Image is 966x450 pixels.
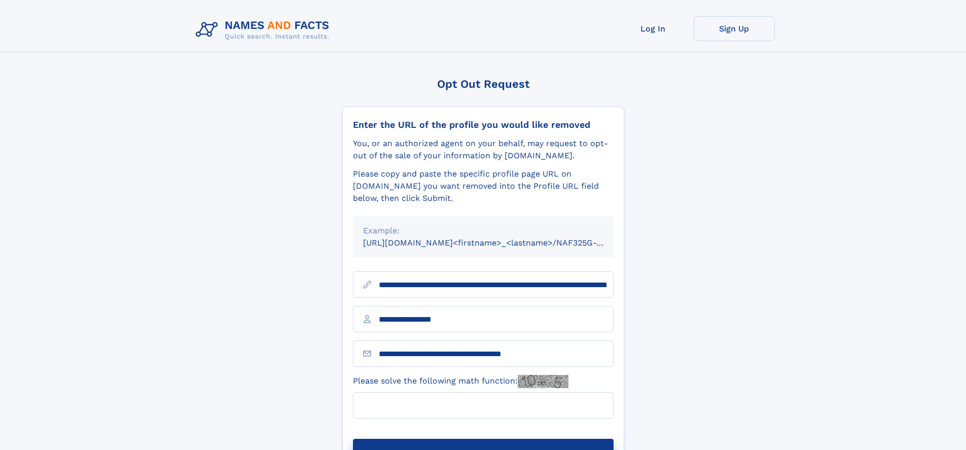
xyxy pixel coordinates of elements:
[353,375,568,388] label: Please solve the following math function:
[363,238,633,248] small: [URL][DOMAIN_NAME]<firstname>_<lastname>/NAF325G-xxxxxxxx
[353,168,614,204] div: Please copy and paste the specific profile page URL on [DOMAIN_NAME] you want removed into the Pr...
[694,16,775,41] a: Sign Up
[353,137,614,162] div: You, or an authorized agent on your behalf, may request to opt-out of the sale of your informatio...
[342,78,624,90] div: Opt Out Request
[353,119,614,130] div: Enter the URL of the profile you would like removed
[192,16,338,44] img: Logo Names and Facts
[363,225,603,237] div: Example:
[613,16,694,41] a: Log In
